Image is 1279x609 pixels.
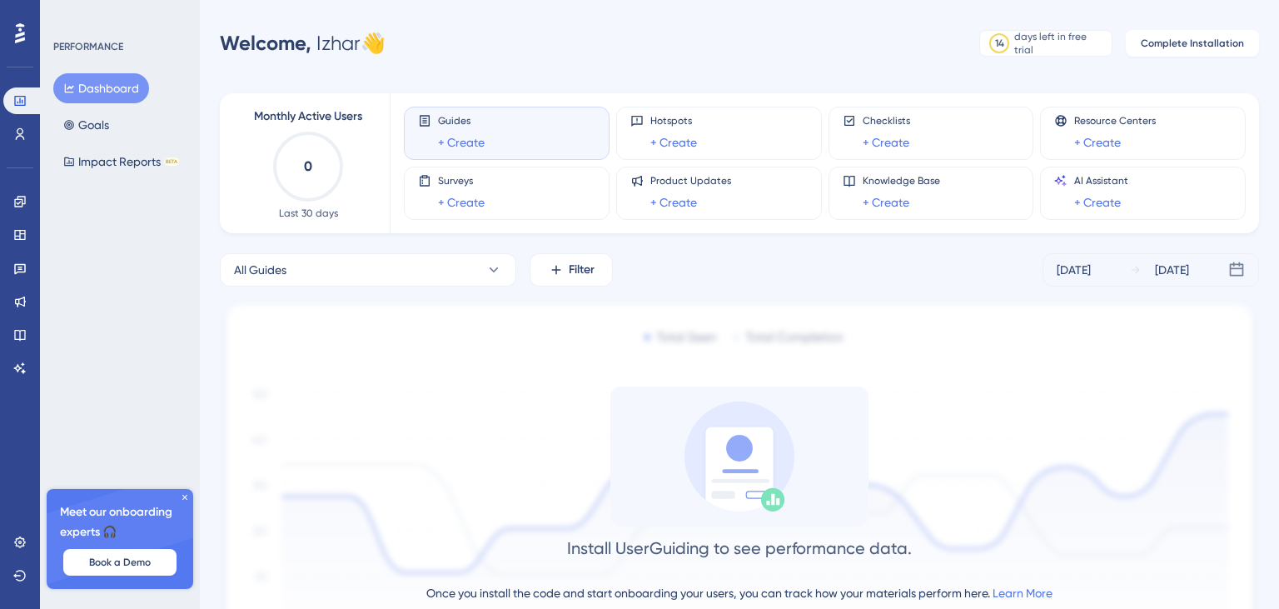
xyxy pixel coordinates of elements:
[53,110,119,140] button: Goals
[1074,132,1121,152] a: + Create
[1155,260,1189,280] div: [DATE]
[569,260,595,280] span: Filter
[1141,37,1244,50] span: Complete Installation
[1074,174,1128,187] span: AI Assistant
[863,174,940,187] span: Knowledge Base
[220,31,311,55] span: Welcome,
[993,587,1053,600] a: Learn More
[60,502,180,542] span: Meet our onboarding experts 🎧
[164,157,179,166] div: BETA
[438,132,485,152] a: + Create
[1074,192,1121,212] a: + Create
[1057,260,1091,280] div: [DATE]
[279,207,338,220] span: Last 30 days
[53,73,149,103] button: Dashboard
[650,114,697,127] span: Hotspots
[220,253,516,287] button: All Guides
[530,253,613,287] button: Filter
[234,260,286,280] span: All Guides
[650,174,731,187] span: Product Updates
[220,30,386,57] div: Izhar 👋
[304,158,312,174] text: 0
[863,114,910,127] span: Checklists
[863,132,909,152] a: + Create
[1014,30,1107,57] div: days left in free trial
[567,537,912,560] div: Install UserGuiding to see performance data.
[438,192,485,212] a: + Create
[438,114,485,127] span: Guides
[863,192,909,212] a: + Create
[438,174,485,187] span: Surveys
[426,583,1053,603] div: Once you install the code and start onboarding your users, you can track how your materials perfo...
[89,556,151,569] span: Book a Demo
[254,107,362,127] span: Monthly Active Users
[1126,30,1259,57] button: Complete Installation
[1074,114,1156,127] span: Resource Centers
[53,147,189,177] button: Impact ReportsBETA
[63,549,177,576] button: Book a Demo
[995,37,1004,50] div: 14
[650,132,697,152] a: + Create
[650,192,697,212] a: + Create
[53,40,123,53] div: PERFORMANCE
